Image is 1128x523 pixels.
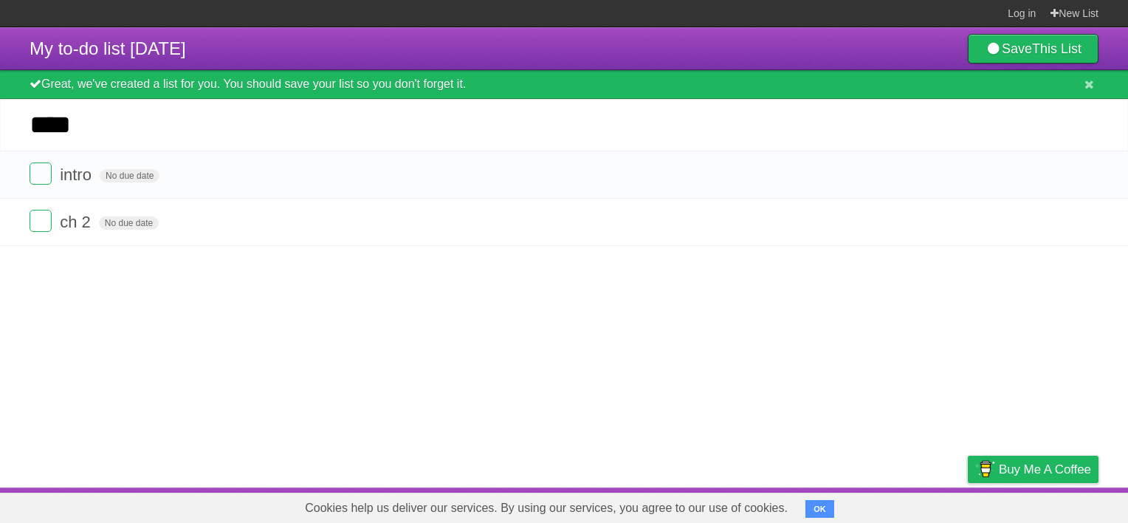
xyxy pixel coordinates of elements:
a: Buy me a coffee [968,456,1098,483]
a: Developers [820,491,880,519]
a: About [771,491,802,519]
span: Buy me a coffee [999,457,1091,482]
span: No due date [100,169,159,182]
span: Cookies help us deliver our services. By using our services, you agree to our use of cookies. [290,493,802,523]
label: Done [30,163,52,185]
a: Privacy [949,491,987,519]
span: No due date [99,216,159,230]
span: ch 2 [60,213,94,231]
b: This List [1032,41,1081,56]
a: SaveThis List [968,34,1098,64]
span: My to-do list [DATE] [30,38,186,58]
button: OK [805,500,834,518]
img: Buy me a coffee [975,457,995,482]
a: Suggest a feature [1005,491,1098,519]
label: Done [30,210,52,232]
a: Terms [898,491,931,519]
span: intro [60,165,95,184]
